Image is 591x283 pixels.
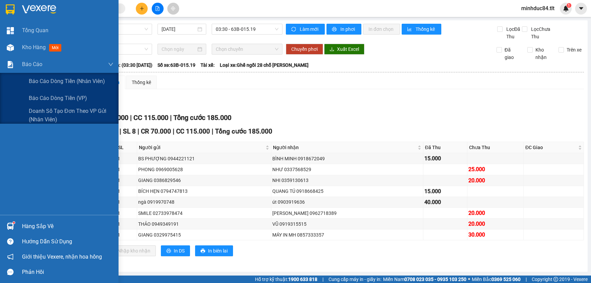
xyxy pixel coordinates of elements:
div: BÍCH HẸN 0794747813 [138,187,270,195]
span: Cung cấp máy in - giấy in: [329,276,381,283]
div: Hướng dẫn sử dụng [22,237,113,247]
img: dashboard-icon [7,27,14,34]
button: caret-down [575,3,587,15]
div: 1 [118,177,136,184]
span: question-circle [7,238,14,245]
div: GIANG 0386829546 [138,177,270,184]
span: ⚪️ [468,278,470,281]
span: | [138,127,139,135]
span: Lọc Đã Thu [504,25,522,40]
img: solution-icon [7,61,14,68]
span: Xuất Excel [337,45,359,53]
span: CC 115.000 [176,127,210,135]
div: GIANG 0329975415 [138,231,270,239]
span: Giới thiệu Vexere, nhận hoa hồng [22,252,102,261]
img: warehouse-icon [7,223,14,230]
img: warehouse-icon [7,44,14,51]
button: Chuyển phơi [286,44,323,55]
button: downloadNhập kho nhận [105,245,156,256]
button: printerIn DS [161,245,190,256]
strong: 0369 525 060 [491,277,521,282]
span: printer [332,27,338,32]
span: In phơi [340,25,356,33]
span: Báo cáo dòng tiền (VP) [29,94,87,102]
div: 1 [118,166,136,173]
span: | [322,276,323,283]
span: 03:30 - 63B-015.19 [216,24,278,34]
span: Đã giao [502,46,522,61]
img: icon-new-feature [563,5,569,12]
span: Chuyến: (03:30 [DATE]) [103,61,152,69]
span: caret-down [578,5,584,12]
button: plus [136,3,148,15]
th: Đã Thu [423,142,467,153]
button: bar-chartThống kê [402,24,441,35]
img: logo-vxr [6,4,15,15]
input: 14/08/2025 [162,25,196,33]
span: 1 [568,3,570,8]
span: Tổng cước 185.000 [215,127,272,135]
span: Loại xe: Ghế ngồi 28 chỗ [PERSON_NAME] [220,61,309,69]
sup: 1 [13,222,15,224]
div: 25.000 [468,165,522,174]
span: | [526,276,527,283]
div: 40.000 [424,198,466,206]
span: Tổng Quan [22,26,48,35]
span: Miền Bắc [472,276,521,283]
div: Thống kê [132,79,151,86]
span: Doanh số tạo đơn theo VP gửi (nhân viên) [29,107,113,124]
span: | [120,127,121,135]
span: Kho hàng [22,44,46,50]
div: MÁY IN MH 0857333357 [272,231,422,239]
div: 20.000 [468,220,522,228]
div: PHONG 0969005628 [138,166,270,173]
div: 30.000 [468,230,522,239]
input: Chọn ngày [162,45,196,53]
th: SL [117,142,137,153]
div: 15.000 [424,154,466,163]
div: THẢO 0949349191 [138,220,270,228]
div: VŨ 0919315515 [272,220,422,228]
span: Làm mới [300,25,319,33]
span: | [173,127,174,135]
span: Lọc Chưa Thu [528,25,559,40]
span: In biên lai [208,247,228,255]
div: NHƯ 0337568529 [272,166,422,173]
button: printerIn phơi [326,24,361,35]
div: 20.000 [468,176,522,185]
span: sync [291,27,297,32]
span: Báo cáo [22,60,42,68]
div: SMILE 02733978474 [138,209,270,217]
div: 20.000 [468,209,522,217]
span: down [108,62,113,67]
div: 1 [118,198,136,206]
span: Trên xe [564,46,584,54]
span: Người gửi [139,144,264,151]
span: download [330,47,334,52]
div: 15.000 [424,187,466,196]
button: In đơn chọn [363,24,400,35]
div: 1 [118,187,136,195]
div: Phản hồi [22,267,113,277]
span: Miền Nam [383,276,466,283]
span: SL 8 [123,127,136,135]
div: 1 [118,155,136,162]
span: CC 115.000 [133,114,168,122]
span: Người nhận [273,144,416,151]
span: Số xe: 63B-015.19 [157,61,195,69]
div: NHI 0359130613 [272,177,422,184]
button: aim [167,3,179,15]
span: Hỗ trợ kỹ thuật: [255,276,317,283]
span: file-add [155,6,160,11]
span: Thống kê [416,25,436,33]
div: 1 [118,220,136,228]
span: printer [166,248,171,254]
span: ĐC Giao [525,144,577,151]
span: | [130,114,132,122]
span: In DS [174,247,185,255]
span: notification [7,254,14,260]
span: Tổng cước 185.000 [173,114,231,122]
span: message [7,269,14,275]
button: syncLàm mới [286,24,325,35]
div: BS PHƯỢNG 0944221121 [138,155,270,162]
